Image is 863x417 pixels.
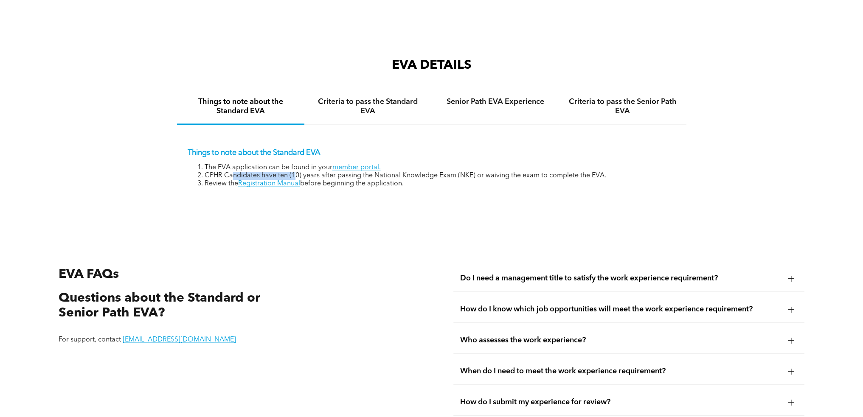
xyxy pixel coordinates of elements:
[460,397,781,407] span: How do I submit my experience for review?
[59,336,121,343] span: For support, contact
[460,305,781,314] span: How do I know which job opportunities will meet the work experience requirement?
[460,274,781,283] span: Do I need a management title to satisfy the work experience requirement?
[439,97,551,106] h4: Senior Path EVA Experience
[460,367,781,376] span: When do I need to meet the work experience requirement?
[460,336,781,345] span: Who assesses the work experience?
[332,164,381,171] a: member portal.
[238,180,300,187] a: Registration Manual
[205,180,676,188] li: Review the before beginning the application.
[567,97,679,116] h4: Criteria to pass the Senior Path EVA
[188,148,676,157] p: Things to note about the Standard EVA
[185,97,297,116] h4: Things to note about the Standard EVA
[312,97,424,116] h4: Criteria to pass the Standard EVA
[59,268,119,281] span: EVA FAQs
[392,59,472,72] span: EVA DETAILS
[123,336,236,343] a: [EMAIL_ADDRESS][DOMAIN_NAME]
[205,164,676,172] li: The EVA application can be found in your
[205,172,676,180] li: CPHR Candidates have ten (10) years after passing the National Knowledge Exam (NKE) or waiving th...
[59,292,260,319] span: Questions about the Standard or Senior Path EVA?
